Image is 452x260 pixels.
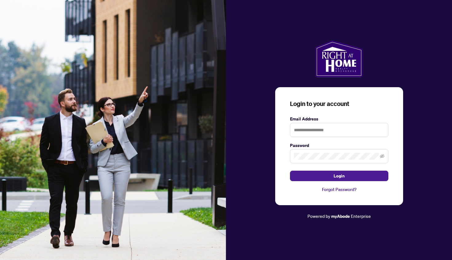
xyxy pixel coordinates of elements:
button: Login [290,171,388,181]
label: Password [290,142,388,149]
img: ma-logo [315,40,363,77]
span: Login [334,171,345,181]
span: Powered by [307,213,330,219]
a: myAbode [331,213,350,220]
span: eye-invisible [380,154,384,158]
h3: Login to your account [290,100,388,108]
a: Forgot Password? [290,186,388,193]
label: Email Address [290,116,388,122]
span: Enterprise [351,213,371,219]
